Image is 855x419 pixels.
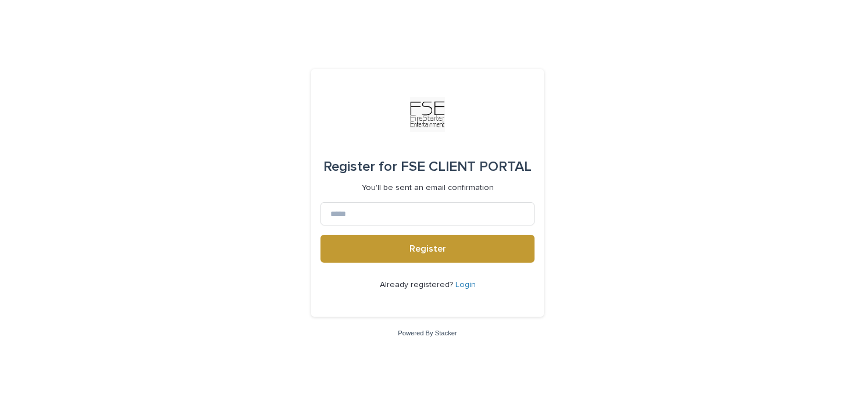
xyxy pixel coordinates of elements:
span: Already registered? [380,281,455,289]
span: Register for [323,160,397,174]
a: Login [455,281,476,289]
p: You'll be sent an email confirmation [362,183,494,193]
span: Register [409,244,446,253]
a: Powered By Stacker [398,330,457,336]
img: Km9EesSdRbS9ajqhBzyo [410,97,445,132]
div: FSE CLIENT PORTAL [323,151,532,183]
button: Register [320,235,535,263]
